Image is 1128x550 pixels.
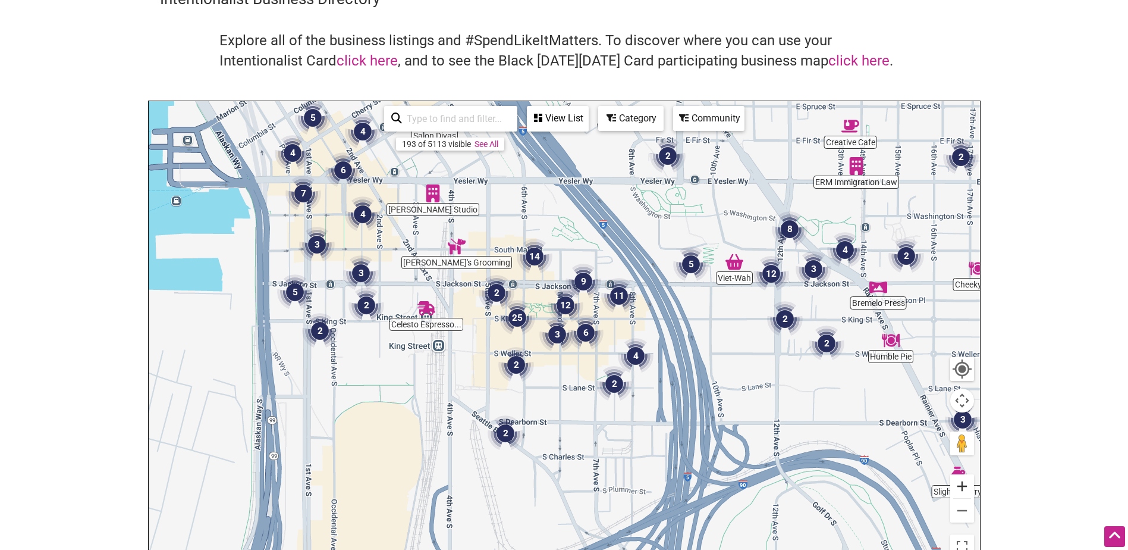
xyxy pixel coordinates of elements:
[539,317,575,352] div: 3
[448,237,466,255] div: Ritchard's Grooming
[725,253,743,271] div: Viet-Wah
[384,106,517,132] div: Type to search and filter
[599,107,662,130] div: Category
[650,138,686,174] div: 2
[345,196,381,232] div: 4
[345,114,381,149] div: 4
[945,402,981,437] div: 3
[568,315,604,351] div: 6
[475,139,498,149] a: See All
[673,106,744,131] div: Filter by Community
[767,301,803,337] div: 2
[348,287,384,323] div: 2
[969,260,986,277] div: Cheeky Cafe
[869,278,887,296] div: Bremelo Press
[1104,526,1125,547] div: Scroll Back to Top
[882,332,900,349] div: Humble Pie
[673,246,709,282] div: 5
[479,275,514,311] div: 2
[888,238,924,274] div: 2
[943,139,979,175] div: 2
[277,274,313,310] div: 5
[517,239,552,274] div: 14
[302,313,338,349] div: 2
[528,107,587,130] div: View List
[950,499,974,523] button: Zoom out
[796,251,831,287] div: 3
[827,232,863,268] div: 4
[295,100,331,136] div: 5
[219,31,909,71] h4: Explore all of the business listings and #SpendLikeItMatters. To discover where you can use your ...
[499,300,535,336] div: 25
[598,106,664,131] div: Filter by category
[565,264,601,299] div: 9
[417,299,435,317] div: Celesto Espresso Mobile Truck
[841,117,859,135] div: Creative Cafe
[488,415,523,451] div: 2
[772,211,807,247] div: 8
[950,389,974,412] button: Map camera controls
[402,139,471,149] div: 193 of 5113 visible
[299,227,335,262] div: 3
[950,432,974,455] button: Drag Pegman onto the map to open Street View
[828,52,890,69] a: click here
[325,152,361,188] div: 6
[601,278,637,314] div: 11
[753,256,789,292] div: 12
[847,157,865,175] div: ERM Immigration Law
[285,176,321,211] div: 7
[674,107,743,130] div: Community
[527,106,589,132] div: See a list of the visible businesses
[402,107,510,130] input: Type to find and filter...
[424,185,442,202] div: Wai-Ching Studio
[596,366,632,402] div: 2
[548,287,583,323] div: 12
[618,338,653,374] div: 4
[343,255,379,291] div: 3
[275,135,310,171] div: 4
[337,52,398,69] a: click here
[950,357,974,381] button: Your Location
[948,467,966,485] div: Slightly Furry
[498,347,534,383] div: 2
[950,474,974,498] button: Zoom in
[809,326,844,361] div: 2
